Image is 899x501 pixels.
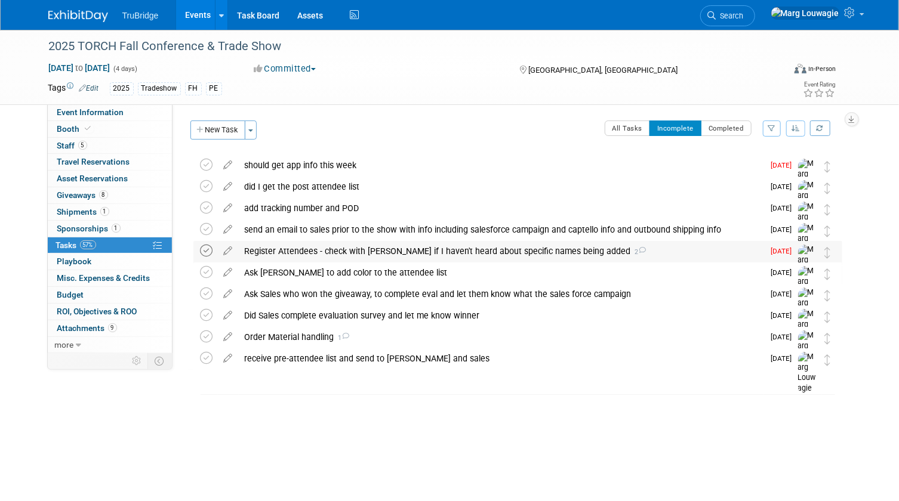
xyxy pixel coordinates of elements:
span: [GEOGRAPHIC_DATA], [GEOGRAPHIC_DATA] [528,66,678,75]
div: Register Attendees - check with [PERSON_NAME] if I haven't heard about specific names being added [239,241,764,261]
a: Travel Reservations [48,154,172,170]
i: Move task [825,247,831,258]
span: (4 days) [113,65,138,73]
a: edit [218,160,239,171]
div: Ask [PERSON_NAME] to add color to the attendee list [239,262,764,283]
span: 1 [334,334,350,342]
span: Sponsorships [57,224,121,233]
i: Move task [825,268,831,280]
span: [DATE] [771,225,798,234]
a: Budget [48,287,172,303]
span: 8 [99,190,108,199]
span: more [55,340,74,350]
span: ROI, Objectives & ROO [57,307,137,316]
a: Booth [48,121,172,137]
a: edit [218,203,239,214]
div: Ask Sales who won the giveaway, to complete eval and let them know what the sales force campaign [239,284,764,304]
span: 9 [108,323,117,332]
td: Tags [48,82,99,95]
span: 5 [78,141,87,150]
span: Search [716,11,744,20]
a: Edit [79,84,99,92]
a: edit [218,289,239,299]
div: Did Sales complete evaluation survey and let me know winner [239,305,764,326]
button: Completed [701,120,752,136]
span: Booth [57,124,94,134]
i: Move task [825,204,831,215]
a: edit [218,181,239,192]
span: [DATE] [771,311,798,320]
img: Marg Louwagie [798,223,816,265]
span: Asset Reservations [57,174,128,183]
span: 57% [80,240,96,249]
img: ExhibitDay [48,10,108,22]
span: Giveaways [57,190,108,200]
div: Event Format [720,62,836,80]
span: Playbook [57,256,92,266]
span: 1 [100,207,109,216]
a: Search [700,5,755,26]
img: Marg Louwagie [798,287,816,330]
span: TruBridge [122,11,159,20]
div: Tradeshow [138,82,181,95]
div: In-Person [808,64,836,73]
a: Tasks57% [48,237,172,253]
a: edit [218,310,239,321]
span: Budget [57,290,84,299]
i: Move task [825,311,831,323]
span: Event Information [57,107,124,117]
img: Format-Inperson.png [795,64,806,73]
a: more [48,337,172,353]
img: Marg Louwagie [798,180,816,222]
img: Marg Louwagie [798,159,816,201]
a: Attachments9 [48,320,172,336]
span: [DATE] [771,354,798,363]
span: [DATE] [771,290,798,298]
a: ROI, Objectives & ROO [48,304,172,320]
a: Misc. Expenses & Credits [48,270,172,286]
a: edit [218,353,239,364]
span: 2 [631,248,646,256]
a: Asset Reservations [48,171,172,187]
span: 1 [112,224,121,233]
div: 2025 [110,82,134,95]
img: Marg Louwagie [798,352,816,394]
span: Attachments [57,323,117,333]
span: [DATE] [771,161,798,169]
a: Shipments1 [48,204,172,220]
div: should get app info this week [239,155,764,175]
button: All Tasks [605,120,651,136]
i: Move task [825,161,831,172]
a: edit [218,246,239,256]
a: Refresh [810,120,830,136]
img: Marg Louwagie [771,7,840,20]
div: Event Rating [803,82,836,88]
img: Marg Louwagie [798,309,816,351]
span: [DATE] [771,204,798,212]
span: Staff [57,141,87,150]
i: Booth reservation complete [85,125,91,132]
div: add tracking number and POD [239,198,764,218]
td: Personalize Event Tab Strip [127,353,148,369]
span: [DATE] [DATE] [48,63,111,73]
img: Marg Louwagie [798,266,816,308]
div: PE [206,82,222,95]
a: Event Information [48,104,172,120]
a: edit [218,224,239,235]
img: Marg Louwagie [798,245,816,287]
a: Staff5 [48,138,172,154]
span: Travel Reservations [57,157,130,166]
a: edit [218,332,239,342]
a: Sponsorships1 [48,221,172,237]
span: [DATE] [771,333,798,341]
a: Giveaways8 [48,187,172,203]
span: Misc. Expenses & Credits [57,273,150,283]
div: 2025 TORCH Fall Conference & Trade Show [45,36,769,57]
i: Move task [825,290,831,301]
a: Playbook [48,253,172,270]
i: Move task [825,183,831,194]
div: Order Material handling [239,327,764,347]
button: Committed [250,63,321,75]
button: New Task [190,120,245,140]
div: receive pre-attendee list and send to [PERSON_NAME] and sales [239,348,764,369]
